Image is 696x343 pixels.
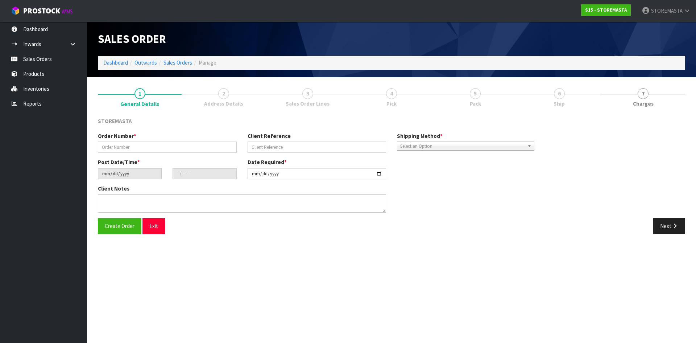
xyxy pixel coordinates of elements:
[585,7,627,13] strong: S15 - STOREMASTA
[98,118,132,124] span: STOREMASTA
[554,88,565,99] span: 6
[98,218,141,234] button: Create Order
[103,59,128,66] a: Dashboard
[105,222,134,229] span: Create Order
[302,88,313,99] span: 3
[120,100,159,108] span: General Details
[400,142,525,151] span: Select an Option
[134,59,157,66] a: Outwards
[204,100,243,107] span: Address Details
[23,6,60,16] span: ProStock
[286,100,330,107] span: Sales Order Lines
[653,218,685,234] button: Next
[638,88,649,99] span: 7
[11,6,20,15] img: cube-alt.png
[98,158,140,166] label: Post Date/Time
[386,88,397,99] span: 4
[98,112,685,240] span: General Details
[651,7,683,14] span: STOREMASTA
[98,132,136,140] label: Order Number
[62,8,73,15] small: WMS
[163,59,192,66] a: Sales Orders
[248,132,291,140] label: Client Reference
[98,142,237,153] input: Order Number
[199,59,216,66] span: Manage
[98,32,166,46] span: Sales Order
[470,100,481,107] span: Pack
[470,88,481,99] span: 5
[98,185,129,192] label: Client Notes
[554,100,565,107] span: Ship
[218,88,229,99] span: 2
[134,88,145,99] span: 1
[248,142,386,153] input: Client Reference
[397,132,443,140] label: Shipping Method
[248,158,287,166] label: Date Required
[633,100,654,107] span: Charges
[142,218,165,234] button: Exit
[386,100,397,107] span: Pick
